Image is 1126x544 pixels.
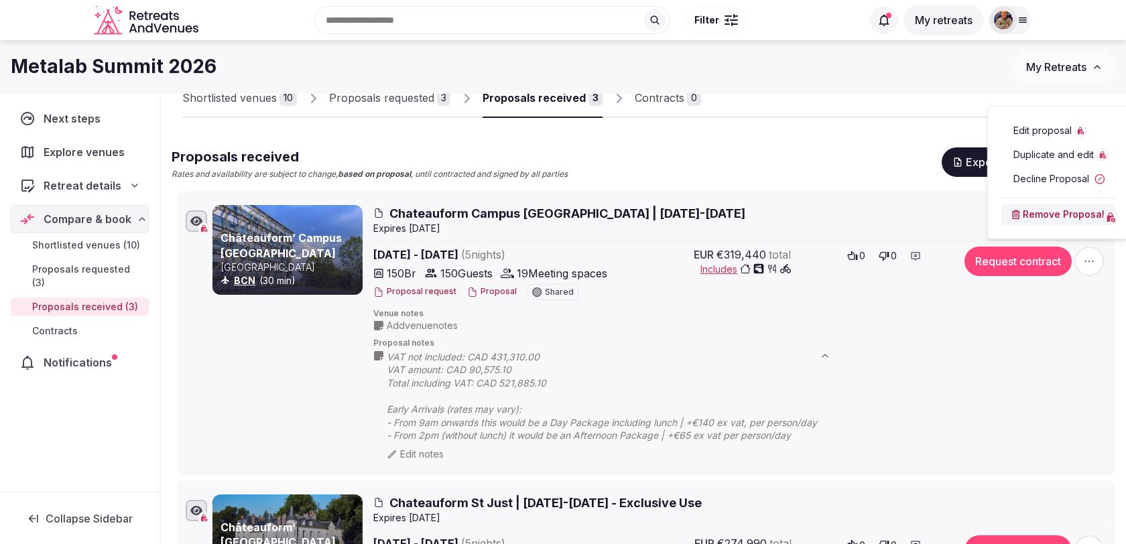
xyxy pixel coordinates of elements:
[1013,124,1072,137] span: Edit proposal
[11,260,149,292] a: Proposals requested (3)
[44,144,130,160] span: Explore venues
[387,350,844,442] span: VAT not included: CAD 431,310.00 VAT amount: CAD 90,575.10 Total including VAT: CAD 521,885.10 Ea...
[11,138,149,166] a: Explore venues
[44,354,117,370] span: Notifications
[373,511,1107,525] div: Expire s [DATE]
[11,348,149,377] a: Notifications
[44,211,131,227] span: Compare & book
[437,90,450,106] div: 3
[373,222,1107,235] div: Expire s [DATE]
[234,275,255,286] a: BCN
[44,178,121,194] span: Retreat details
[483,90,586,106] div: Proposals received
[769,247,791,263] span: total
[1001,168,1115,190] button: Decline Proposal
[588,90,603,106] div: 3
[387,448,844,461] div: Edit notes
[11,322,149,340] a: Contracts
[994,11,1013,29] img: julen
[1026,60,1086,74] span: My Retreats
[11,105,149,133] a: Next steps
[545,288,574,296] span: Shared
[373,338,1107,349] span: Proposal notes
[700,263,791,276] button: Includes
[32,263,143,289] span: Proposals requested (3)
[467,286,517,297] button: Proposal
[686,7,747,33] button: Filter
[716,247,766,263] span: €319,440
[32,324,78,338] span: Contracts
[1013,50,1115,84] button: My Retreats
[942,147,1115,177] button: Export shortlist & proposals
[182,79,297,118] a: Shortlisted venues10
[387,265,416,281] span: 150 Br
[635,90,684,106] div: Contracts
[875,247,901,265] button: 0
[172,147,568,166] h2: Proposals received
[1013,148,1094,161] span: Duplicate and edit
[461,248,505,261] span: ( 5 night s )
[440,265,493,281] span: 150 Guests
[94,5,201,36] svg: Retreats and Venues company logo
[11,54,216,80] h1: Metalab Summit 2026
[389,494,702,511] span: Chateauform St Just | [DATE]-[DATE] - Exclusive Use
[635,79,701,118] a: Contracts0
[172,169,568,180] p: Rates and availability are subject to change, , until contracted and signed by all parties
[32,300,138,314] span: Proposals received (3)
[11,236,149,255] a: Shortlisted venues (10)
[94,5,201,36] a: Visit the homepage
[11,297,149,316] a: Proposals received (3)
[32,239,140,252] span: Shortlisted venues (10)
[687,90,701,106] div: 0
[221,231,342,259] a: Châteauform’ Campus [GEOGRAPHIC_DATA]
[338,169,411,179] strong: based on proposal
[389,205,745,222] span: Chateauform Campus [GEOGRAPHIC_DATA] | [DATE]-[DATE]
[517,265,607,281] span: 19 Meeting spaces
[1013,148,1109,161] button: Duplicate and edit
[221,274,360,287] div: (30 min)
[483,79,603,118] a: Proposals received3
[182,90,277,106] div: Shortlisted venues
[903,5,984,36] button: My retreats
[46,512,133,525] span: Collapse Sidebar
[373,286,456,297] button: Proposal request
[373,308,1107,320] span: Venue notes
[903,13,984,27] a: My retreats
[1001,204,1115,225] button: Remove Proposal
[329,90,434,106] div: Proposals requested
[11,504,149,533] button: Collapse Sidebar
[964,247,1072,276] button: Request contract
[329,79,450,118] a: Proposals requested3
[373,247,609,263] span: [DATE] - [DATE]
[891,249,897,263] span: 0
[279,90,297,106] div: 10
[694,247,714,263] span: EUR
[859,249,865,263] span: 0
[694,13,719,27] span: Filter
[221,261,360,274] p: [GEOGRAPHIC_DATA]
[44,111,106,127] span: Next steps
[843,247,869,265] button: 0
[387,319,458,332] span: Add venue notes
